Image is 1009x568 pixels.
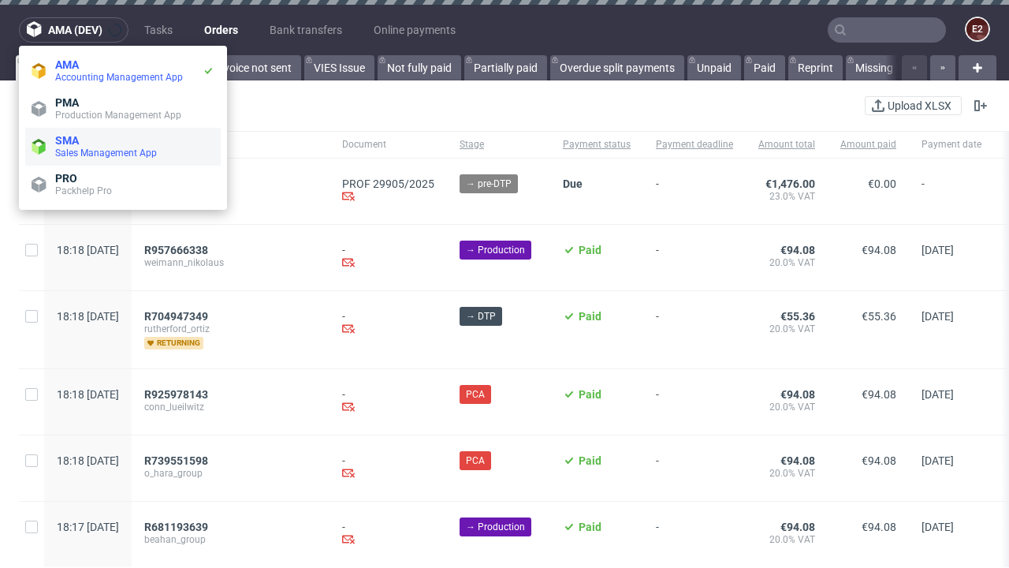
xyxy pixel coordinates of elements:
[862,454,896,467] span: €94.08
[765,177,815,190] span: €1,476.00
[205,55,301,80] a: Invoice not sent
[862,388,896,401] span: €94.08
[862,310,896,323] span: €55.36
[846,55,939,80] a: Missing invoice
[464,55,547,80] a: Partially paid
[144,454,211,467] a: R739551598
[144,310,211,323] a: R704947349
[840,138,896,151] span: Amount paid
[195,17,248,43] a: Orders
[579,388,601,401] span: Paid
[656,177,733,205] span: -
[460,138,538,151] span: Stage
[342,310,434,338] div: -
[758,467,815,480] span: 20.0% VAT
[922,310,954,323] span: [DATE]
[144,138,317,151] span: Order ID
[656,454,733,482] span: -
[304,55,374,80] a: VIES Issue
[342,388,434,416] div: -
[144,467,317,480] span: o_hara_group
[687,55,741,80] a: Unpaid
[758,190,815,203] span: 23.0% VAT
[342,244,434,271] div: -
[57,388,119,401] span: 18:18 [DATE]
[563,177,583,190] span: Due
[744,55,785,80] a: Paid
[342,177,434,190] a: PROF 29905/2025
[144,533,317,546] span: beahan_group
[144,401,317,413] span: conn_lueilwitz
[868,177,896,190] span: €0.00
[342,138,434,151] span: Document
[758,256,815,269] span: 20.0% VAT
[466,387,485,402] span: PCA
[758,533,815,546] span: 20.0% VAT
[260,17,352,43] a: Bank transfers
[19,17,128,43] button: ama (dev)
[466,520,525,534] span: → Production
[656,244,733,271] span: -
[579,310,601,323] span: Paid
[656,310,733,349] span: -
[144,244,211,256] a: R957666338
[466,177,512,191] span: → pre-DTP
[57,244,119,256] span: 18:18 [DATE]
[25,166,221,204] a: PROPackhelp Pro
[579,521,601,533] span: Paid
[144,337,203,349] span: returning
[342,454,434,482] div: -
[144,310,208,323] span: R704947349
[780,454,815,467] span: €94.08
[25,90,221,128] a: PMAProduction Management App
[780,244,815,256] span: €94.08
[57,521,119,533] span: 18:17 [DATE]
[55,172,77,185] span: PRO
[144,244,208,256] span: R957666338
[55,96,79,109] span: PMA
[144,521,208,533] span: R681193639
[466,243,525,257] span: → Production
[378,55,461,80] a: Not fully paid
[144,521,211,533] a: R681193639
[55,134,79,147] span: SMA
[656,388,733,416] span: -
[862,521,896,533] span: €94.08
[656,521,733,548] span: -
[144,323,317,335] span: rutherford_ortiz
[144,388,211,401] a: R925978143
[48,24,102,35] span: ama (dev)
[57,454,119,467] span: 18:18 [DATE]
[55,148,157,159] span: Sales Management App
[342,521,434,548] div: -
[922,244,954,256] span: [DATE]
[135,17,182,43] a: Tasks
[758,323,815,335] span: 20.0% VAT
[780,521,815,533] span: €94.08
[579,454,601,467] span: Paid
[466,309,496,323] span: → DTP
[884,100,955,111] span: Upload XLSX
[144,454,208,467] span: R739551598
[466,454,485,468] span: PCA
[55,72,183,83] span: Accounting Management App
[780,310,815,323] span: €55.36
[922,521,954,533] span: [DATE]
[862,244,896,256] span: €94.08
[656,138,733,151] span: Payment deadline
[758,138,815,151] span: Amount total
[25,128,221,166] a: SMASales Management App
[364,17,465,43] a: Online payments
[966,18,989,40] figcaption: e2
[780,388,815,401] span: €94.08
[922,388,954,401] span: [DATE]
[16,55,61,80] a: All
[55,58,79,71] span: AMA
[57,310,119,323] span: 18:18 [DATE]
[788,55,843,80] a: Reprint
[922,454,954,467] span: [DATE]
[144,256,317,269] span: weimann_nikolaus
[922,177,981,205] span: -
[758,401,815,413] span: 20.0% VAT
[922,138,981,151] span: Payment date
